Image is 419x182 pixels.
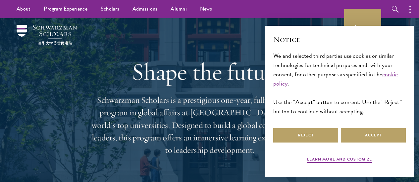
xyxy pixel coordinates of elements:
button: Reject [273,128,338,143]
h2: Notice [273,34,406,45]
button: Accept [341,128,406,143]
img: Schwarzman Scholars [17,25,77,45]
p: Schwarzman Scholars is a prestigious one-year, fully funded master’s program in global affairs at... [90,94,329,157]
h1: Shape the future. [90,58,329,86]
div: We and selected third parties use cookies or similar technologies for technical purposes and, wit... [273,51,406,116]
a: Apply [344,9,381,46]
a: cookie policy [273,70,398,88]
button: Learn more and customize [307,156,372,164]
